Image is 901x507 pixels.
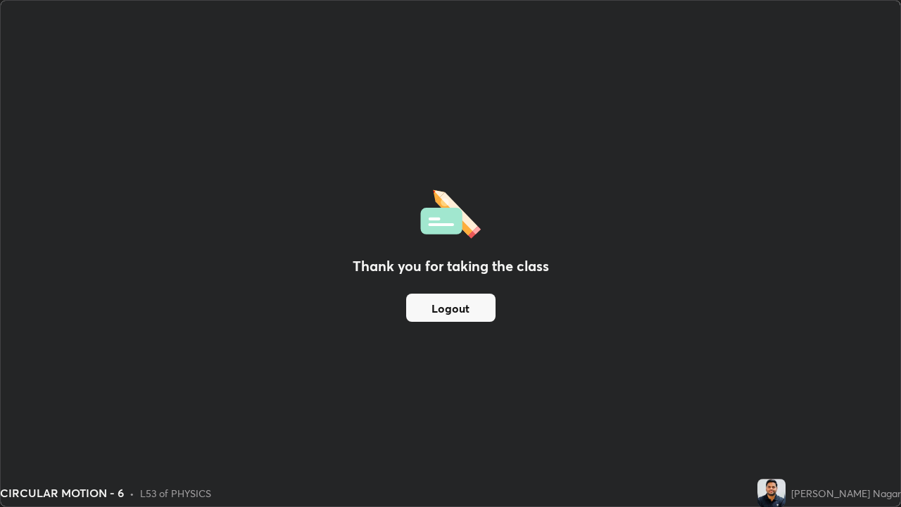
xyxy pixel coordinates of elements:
div: • [130,486,134,501]
div: [PERSON_NAME] Nagar [791,486,901,501]
h2: Thank you for taking the class [353,256,549,277]
img: 9f4007268c7146d6abf57a08412929d2.jpg [757,479,786,507]
div: L53 of PHYSICS [140,486,211,501]
button: Logout [406,294,496,322]
img: offlineFeedback.1438e8b3.svg [420,185,481,239]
